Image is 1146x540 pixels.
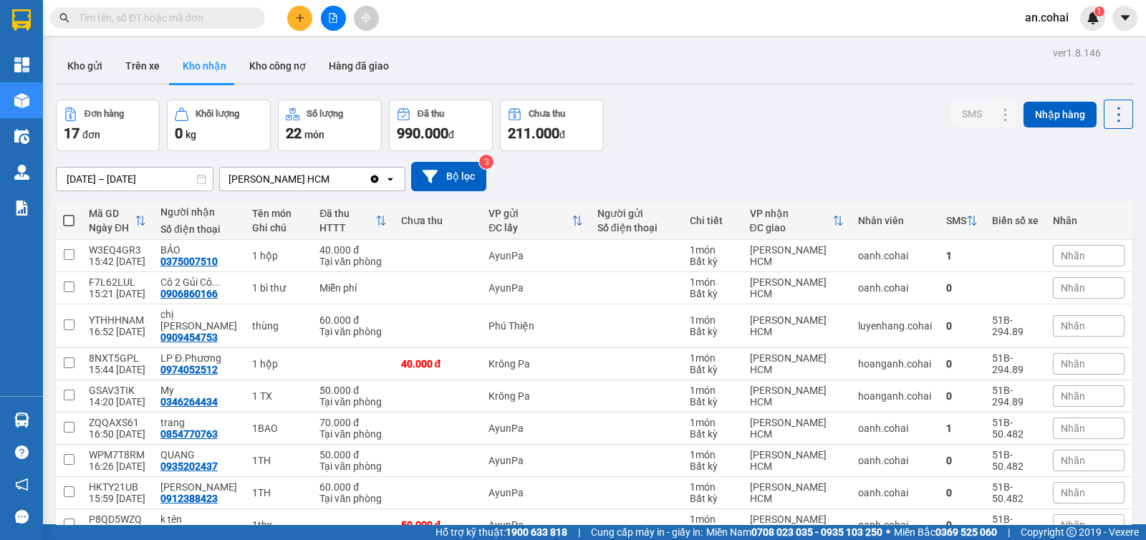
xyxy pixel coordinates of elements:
input: Tìm tên, số ĐT hoặc mã đơn [79,10,248,26]
div: 15:42 [DATE] [89,256,146,267]
div: Bất kỳ [690,396,735,408]
span: aim [361,13,371,23]
button: Hàng đã giao [317,49,400,83]
div: 51B-294.89 [992,352,1039,375]
button: Bộ lọc [411,162,486,191]
th: Toggle SortBy [481,202,589,240]
div: hoanganh.cohai [858,390,932,402]
div: AyunPa [488,455,582,466]
div: [PERSON_NAME] HCM [750,276,844,299]
span: plus [295,13,305,23]
div: Đã thu [418,109,444,119]
div: Tại văn phòng [319,428,386,440]
img: warehouse-icon [14,413,29,428]
div: 0 [946,455,978,466]
div: Phú Thiện [488,320,582,332]
div: 1 món [690,314,735,326]
div: 1 món [690,481,735,493]
span: message [15,510,29,524]
div: k tên [160,514,238,525]
svg: Clear value [369,173,380,185]
div: Bất kỳ [690,288,735,299]
div: 60.000 đ [319,481,386,493]
div: 1TH [252,487,305,498]
div: oanh.cohai [858,423,932,434]
button: Trên xe [114,49,171,83]
div: Mã GD [89,208,135,219]
div: oanh.cohai [858,487,932,498]
div: 0 [946,282,978,294]
div: 0909454753 [160,332,218,343]
div: oanh.cohai [858,455,932,466]
button: Nhập hàng [1024,102,1097,127]
span: 990.000 [397,125,448,142]
div: 15:21 [DATE] [89,288,146,299]
span: ... [212,276,221,288]
th: Toggle SortBy [312,202,393,240]
div: chị tuyết [160,309,238,332]
div: 1TH [252,455,305,466]
div: MINH TRÍ [160,481,238,493]
button: SMS [950,101,993,127]
div: Tại văn phòng [319,461,386,472]
div: Tên món [252,208,305,219]
div: 1 món [690,352,735,364]
div: 16:50 [DATE] [89,428,146,440]
div: 0 [946,320,978,332]
div: 1BAO [252,423,305,434]
div: Miễn phí [319,282,386,294]
div: 15:44 [DATE] [89,364,146,375]
div: oanh.cohai [858,519,932,531]
div: 51B-294.89 [992,385,1039,408]
button: Khối lượng0kg [167,100,271,151]
div: 60.000 đ [319,314,386,326]
span: Nhãn [1061,320,1085,332]
div: oanh.cohai [858,282,932,294]
div: trang [160,417,238,428]
div: Bất kỳ [690,493,735,504]
div: 0854770763 [160,428,218,440]
button: file-add [321,6,346,31]
div: 1 hộp [252,250,305,261]
span: đơn [82,129,100,140]
div: 40.000 đ [401,358,475,370]
div: 1 món [690,514,735,525]
strong: 0708 023 035 - 0935 103 250 [751,526,882,538]
div: 15:59 [DATE] [89,493,146,504]
div: 1thx [252,519,305,531]
div: 0906860166 [160,288,218,299]
div: Bất kỳ [690,364,735,375]
span: món [304,129,324,140]
img: icon-new-feature [1087,11,1099,24]
div: 8NXT5GPL [89,352,146,364]
button: Số lượng22món [278,100,382,151]
th: Toggle SortBy [82,202,153,240]
span: Hỗ trợ kỹ thuật: [435,524,567,540]
div: 0 [946,358,978,370]
strong: 0369 525 060 [935,526,997,538]
div: 40.000 đ [319,244,386,256]
span: Cung cấp máy in - giấy in: [591,524,703,540]
div: [PERSON_NAME] HCM [750,244,844,267]
div: 51B-50.482 [992,449,1039,472]
strong: 1900 633 818 [506,526,567,538]
div: Cô 2 Gủi Cô Vân [160,276,238,288]
div: Bất kỳ [690,256,735,267]
button: Chưa thu211.000đ [500,100,604,151]
div: 0935202437 [160,461,218,472]
sup: 1 [1094,6,1104,16]
div: [PERSON_NAME] HCM [750,449,844,472]
div: 16:52 [DATE] [89,326,146,337]
span: Nhãn [1061,358,1085,370]
img: warehouse-icon [14,93,29,108]
div: 1 món [690,244,735,256]
span: question-circle [15,445,29,459]
button: caret-down [1112,6,1137,31]
div: W3EQ4GR3 [89,244,146,256]
div: 1 món [690,449,735,461]
div: ZQQAXS61 [89,417,146,428]
span: | [578,524,580,540]
img: warehouse-icon [14,165,29,180]
div: AyunPa [488,250,582,261]
div: hoanganh.cohai [858,358,932,370]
